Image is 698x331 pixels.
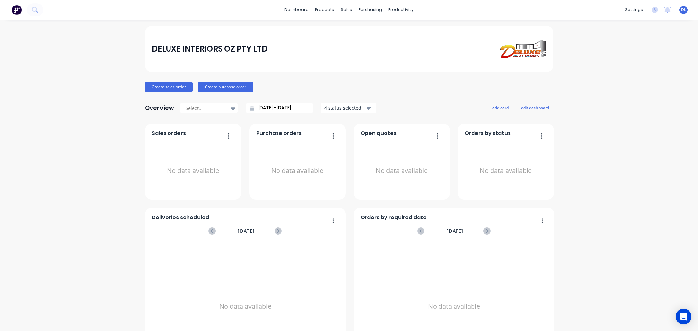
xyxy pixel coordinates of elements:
[488,103,513,112] button: add card
[361,130,397,137] span: Open quotes
[465,130,511,137] span: Orders by status
[465,140,547,202] div: No data available
[198,82,253,92] button: Create purchase order
[152,140,234,202] div: No data available
[676,309,691,324] div: Open Intercom Messenger
[238,227,255,235] span: [DATE]
[622,5,646,15] div: settings
[12,5,22,15] img: Factory
[355,5,385,15] div: purchasing
[500,40,546,59] img: DELUXE INTERIORS OZ PTY LTD
[145,101,174,114] div: Overview
[681,7,686,13] span: DL
[152,43,268,56] div: DELUXE INTERIORS OZ PTY LTD
[281,5,312,15] a: dashboard
[321,103,376,113] button: 4 status selected
[517,103,553,112] button: edit dashboard
[256,130,302,137] span: Purchase orders
[256,140,338,202] div: No data available
[145,82,193,92] button: Create sales order
[361,140,443,202] div: No data available
[385,5,417,15] div: productivity
[361,214,427,221] span: Orders by required date
[152,130,186,137] span: Sales orders
[446,227,463,235] span: [DATE]
[152,214,209,221] span: Deliveries scheduled
[324,104,366,111] div: 4 status selected
[312,5,337,15] div: products
[337,5,355,15] div: sales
